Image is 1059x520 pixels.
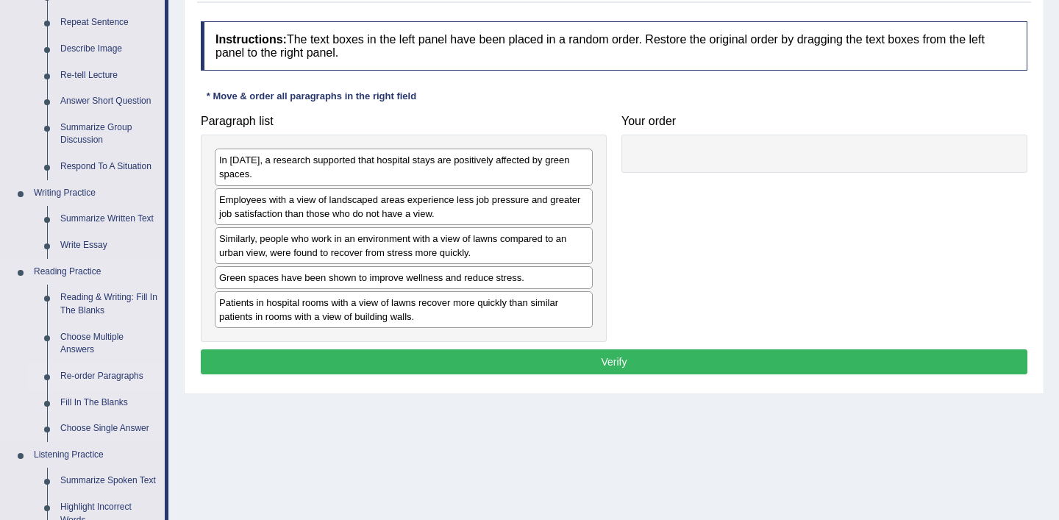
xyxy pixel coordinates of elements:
a: Summarize Written Text [54,206,165,232]
a: Writing Practice [27,180,165,207]
a: Fill In The Blanks [54,390,165,416]
a: Reading Practice [27,259,165,285]
a: Describe Image [54,36,165,63]
a: Respond To A Situation [54,154,165,180]
a: Answer Short Question [54,88,165,115]
a: Summarize Spoken Text [54,468,165,494]
a: Repeat Sentence [54,10,165,36]
div: Green spaces have been shown to improve wellness and reduce stress. [215,266,593,289]
div: Patients in hospital rooms with a view of lawns recover more quickly than similar patients in roo... [215,291,593,328]
h4: Paragraph list [201,115,607,128]
div: Employees with a view of landscaped areas experience less job pressure and greater job satisfacti... [215,188,593,225]
h4: Your order [621,115,1027,128]
b: Instructions: [215,33,287,46]
div: Similarly, people who work in an environment with a view of lawns compared to an urban view, were... [215,227,593,264]
a: Write Essay [54,232,165,259]
a: Choose Multiple Answers [54,324,165,363]
a: Choose Single Answer [54,416,165,442]
div: * Move & order all paragraphs in the right field [201,89,422,103]
a: Reading & Writing: Fill In The Blanks [54,285,165,324]
button: Verify [201,349,1027,374]
a: Listening Practice [27,442,165,469]
div: In [DATE], a research supported that hospital stays are positively affected by green spaces. [215,149,593,185]
a: Summarize Group Discussion [54,115,165,154]
a: Re-order Paragraphs [54,363,165,390]
a: Re-tell Lecture [54,63,165,89]
h4: The text boxes in the left panel have been placed in a random order. Restore the original order b... [201,21,1027,71]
